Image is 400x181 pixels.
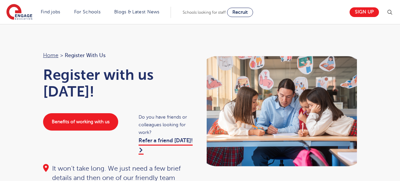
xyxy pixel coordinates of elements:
[43,66,193,100] h1: Register with us [DATE]!
[43,52,58,58] a: Home
[65,51,106,60] span: Register with us
[139,113,193,136] span: Do you have friends or colleagues looking for work?
[183,10,226,15] span: Schools looking for staff
[232,10,248,15] span: Recruit
[41,9,60,14] a: Find jobs
[43,113,118,131] a: Benefits of working with us
[114,9,160,14] a: Blogs & Latest News
[6,4,32,21] img: Engage Education
[60,52,63,58] span: >
[43,51,193,60] nav: breadcrumb
[74,9,101,14] a: For Schools
[139,138,193,154] a: Refer a friend [DATE]!
[227,8,253,17] a: Recruit
[350,7,379,17] a: Sign up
